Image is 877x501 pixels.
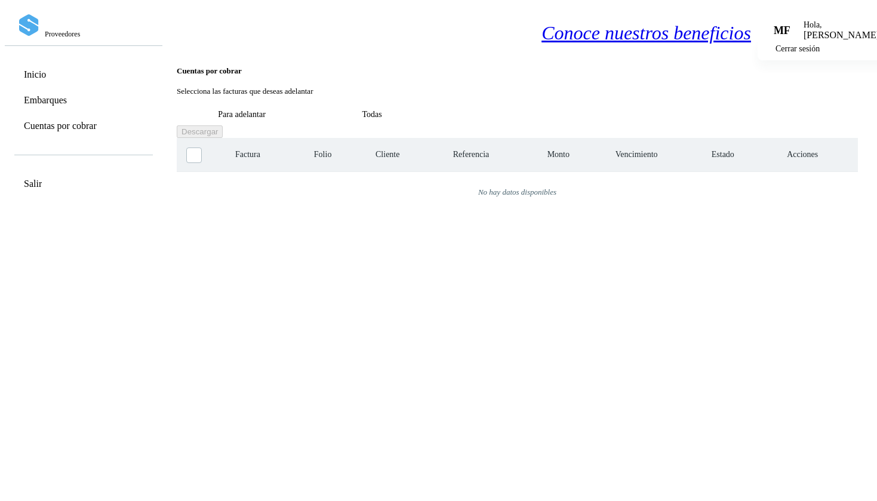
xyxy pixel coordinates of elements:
[13,172,153,195] div: Salir
[24,120,97,131] a: Cuentas por cobrar
[45,30,148,39] p: Proveedores
[13,63,153,86] div: Inicio
[24,94,67,106] a: Embarques
[13,114,153,137] div: Cuentas por cobrar
[24,178,42,189] a: Salir
[24,69,46,80] a: Inicio
[13,88,153,112] div: Embarques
